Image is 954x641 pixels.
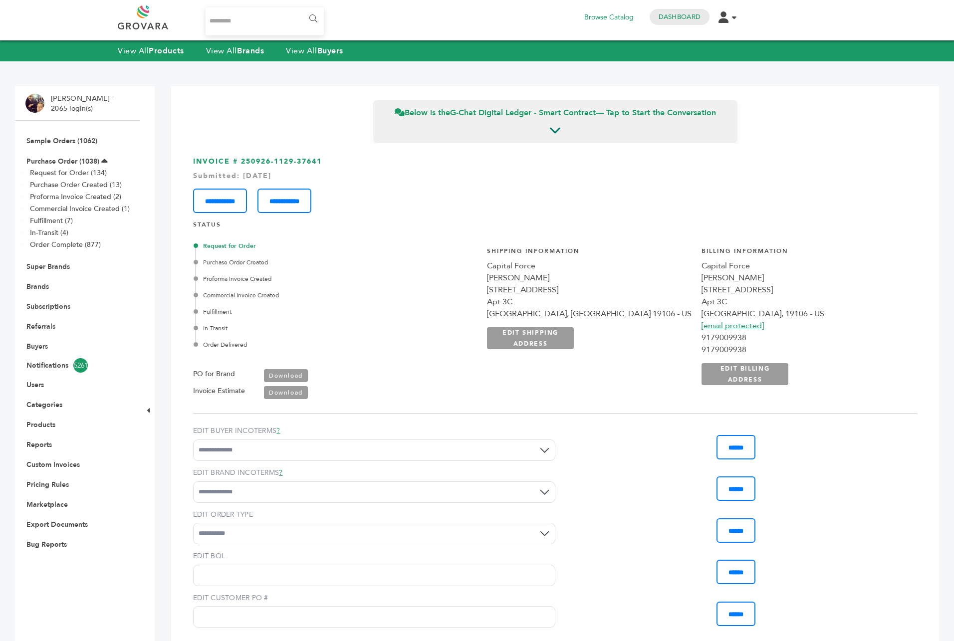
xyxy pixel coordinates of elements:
[26,157,99,166] a: Purchase Order (1038)
[196,291,447,300] div: Commercial Invoice Created
[30,216,73,225] a: Fulfillment (7)
[487,272,692,284] div: [PERSON_NAME]
[26,322,55,331] a: Referrals
[30,192,121,202] a: Proforma Invoice Created (2)
[450,107,596,118] strong: G-Chat Digital Ledger - Smart Contract
[702,363,788,385] a: EDIT BILLING ADDRESS
[264,386,308,399] a: Download
[30,240,101,249] a: Order Complete (877)
[193,593,555,603] label: EDIT CUSTOMER PO #
[26,500,68,509] a: Marketplace
[26,302,70,311] a: Subscriptions
[149,45,184,56] strong: Products
[487,308,692,320] div: [GEOGRAPHIC_DATA], [GEOGRAPHIC_DATA] 19106 - US
[193,385,245,397] label: Invoice Estimate
[30,168,107,178] a: Request for Order (134)
[26,262,70,271] a: Super Brands
[30,228,68,237] a: In-Transit (4)
[702,260,906,272] div: Capital Force
[26,460,80,469] a: Custom Invoices
[487,260,692,272] div: Capital Force
[487,247,692,260] h4: Shipping Information
[193,551,555,561] label: EDIT BOL
[196,307,447,316] div: Fulfillment
[487,327,574,349] a: EDIT SHIPPING ADDRESS
[193,510,555,520] label: EDIT ORDER TYPE
[487,284,692,296] div: [STREET_ADDRESS]
[73,358,88,373] span: 5261
[26,540,67,549] a: Bug Reports
[118,45,184,56] a: View AllProducts
[26,380,44,390] a: Users
[206,7,324,35] input: Search...
[702,308,906,320] div: [GEOGRAPHIC_DATA], 19106 - US
[279,468,282,477] a: ?
[702,284,906,296] div: [STREET_ADDRESS]
[26,342,48,351] a: Buyers
[702,296,906,308] div: Apt 3C
[196,258,447,267] div: Purchase Order Created
[26,440,52,449] a: Reports
[193,171,917,181] div: Submitted: [DATE]
[26,520,88,529] a: Export Documents
[30,204,130,214] a: Commercial Invoice Created (1)
[487,296,692,308] div: Apt 3C
[395,107,716,118] span: Below is the — Tap to Start the Conversation
[196,274,447,283] div: Proforma Invoice Created
[196,324,447,333] div: In-Transit
[702,247,906,260] h4: Billing Information
[584,12,634,23] a: Browse Catalog
[237,45,264,56] strong: Brands
[26,400,62,410] a: Categories
[193,157,917,213] h3: INVOICE # 250926-1129-37641
[702,344,906,356] div: 9179009938
[276,426,280,435] a: ?
[30,180,122,190] a: Purchase Order Created (13)
[193,468,555,478] label: EDIT BRAND INCOTERMS
[196,241,447,250] div: Request for Order
[206,45,264,56] a: View AllBrands
[193,220,917,234] h4: STATUS
[26,358,128,373] a: Notifications5261
[286,45,343,56] a: View AllBuyers
[702,320,764,331] a: [email protected]
[51,94,117,113] li: [PERSON_NAME] - 2065 login(s)
[26,480,69,489] a: Pricing Rules
[264,369,308,382] a: Download
[193,426,555,436] label: EDIT BUYER INCOTERMS
[196,340,447,349] div: Order Delivered
[26,136,97,146] a: Sample Orders (1062)
[702,272,906,284] div: [PERSON_NAME]
[702,332,906,344] div: 9179009938
[193,368,235,380] label: PO for Brand
[659,12,701,21] a: Dashboard
[26,282,49,291] a: Brands
[26,420,55,429] a: Products
[317,45,343,56] strong: Buyers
